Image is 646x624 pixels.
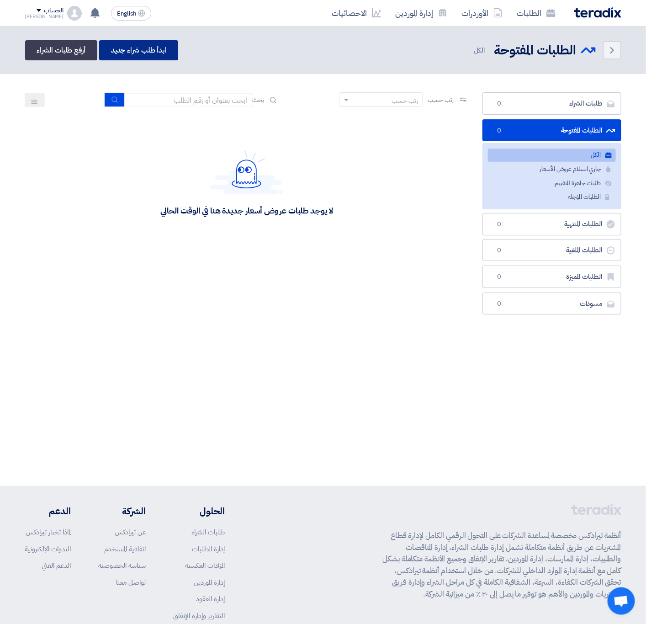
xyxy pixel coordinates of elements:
[482,119,621,142] a: الطلبات المفتوحة0
[173,611,225,621] a: التقارير وإدارة الإنفاق
[510,2,563,24] a: الطلبات
[482,213,621,235] a: الطلبات المنتهية0
[99,40,178,60] a: ابدأ طلب شراء جديد
[192,544,225,554] a: إدارة الطلبات
[196,594,225,604] a: إدارة العقود
[392,96,418,106] div: رتب حسب
[25,40,97,60] a: أرفع طلبات الشراء
[173,504,225,518] li: الحلول
[482,92,621,115] a: طلبات الشراء0
[98,504,146,518] li: الشركة
[115,527,146,537] a: عن تيرادكس
[474,45,487,56] span: الكل
[44,7,64,15] div: الحساب
[383,530,621,600] p: أنظمة تيرادكس مخصصة لمساعدة الشركات على التحول الرقمي الكامل لإدارة قطاع المشتريات عن طريق أنظمة ...
[608,587,635,615] div: Open chat
[25,14,64,19] div: [PERSON_NAME]
[42,560,71,571] a: الدعم الفني
[253,95,265,105] span: بحث
[494,272,505,282] span: 0
[26,527,71,537] a: لماذا تختار تيرادكس
[116,577,146,587] a: تواصل معنا
[574,7,621,18] img: Teradix logo
[494,246,505,255] span: 0
[488,149,616,162] a: الكل
[494,220,505,229] span: 0
[125,93,253,107] input: ابحث بعنوان أو رقم الطلب
[25,504,71,518] li: الدعم
[494,99,505,108] span: 0
[111,6,151,21] button: English
[494,126,505,135] span: 0
[98,560,146,571] a: سياسة الخصوصية
[25,544,71,554] a: الندوات الإلكترونية
[117,11,136,17] span: English
[488,191,616,204] a: الطلبات المؤجلة
[482,266,621,288] a: الطلبات المميزة0
[494,299,505,309] span: 0
[104,544,146,554] a: اتفاقية المستخدم
[67,6,82,21] img: profile_test.png
[488,177,616,190] a: طلبات جاهزة للتقييم
[210,150,283,194] img: Hello
[482,239,621,261] a: الطلبات الملغية0
[185,560,225,571] a: المزادات العكسية
[160,205,333,216] div: لا يوجد طلبات عروض أسعار جديدة هنا في الوقت الحالي
[488,163,616,176] a: جاري استلام عروض الأسعار
[455,2,510,24] a: الأوردرات
[482,293,621,315] a: مسودات0
[194,577,225,587] a: إدارة الموردين
[428,95,454,105] span: رتب حسب
[494,42,577,59] h2: الطلبات المفتوحة
[388,2,455,24] a: إدارة الموردين
[191,527,225,537] a: طلبات الشراء
[325,2,388,24] a: الاحصائيات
